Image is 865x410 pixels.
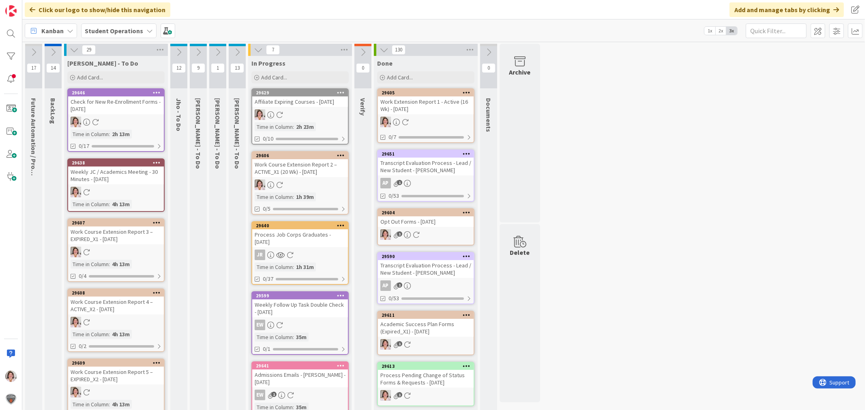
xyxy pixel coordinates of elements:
[71,317,81,327] img: EW
[378,89,474,114] div: 29605Work Extension Report 1 - Active (16 Wk) - [DATE]
[71,200,109,209] div: Time in Column
[294,122,316,131] div: 2h 23m
[68,187,164,197] div: EW
[256,363,348,369] div: 29641
[110,330,132,339] div: 4h 13m
[263,275,273,283] span: 0/37
[191,63,205,73] span: 9
[746,23,807,38] input: Quick Filter...
[68,219,164,226] div: 29607
[252,159,348,177] div: Work Course Extension Report 2 – ACTIVE_X1 (20 Wk) - [DATE]
[72,160,164,166] div: 29638
[67,59,138,67] span: Emilie - To Do
[252,152,348,159] div: 29606
[252,369,348,387] div: Admissions Emails - [PERSON_NAME] - [DATE]
[68,367,164,384] div: Work Course Extension Report 5 – EXPIRED_X2 - [DATE]
[252,250,348,260] div: JR
[378,260,474,278] div: Transcript Evaluation Process - Lead / New Student - [PERSON_NAME]
[27,63,41,73] span: 17
[294,263,316,271] div: 1h 31m
[378,117,474,127] div: EW
[85,27,143,35] b: Student Operations
[255,179,265,190] img: EW
[397,180,402,185] span: 1
[71,260,109,269] div: Time in Column
[71,400,109,409] div: Time in Column
[485,98,493,132] span: Documents
[388,294,399,303] span: 0/53
[397,392,402,397] span: 1
[252,222,348,247] div: 29640Process Job Corps Graduates - [DATE]
[293,122,294,131] span: :
[726,27,737,35] span: 3x
[68,387,164,397] div: EW
[378,253,474,278] div: 29590Transcript Evaluation Process - Lead / New Student - [PERSON_NAME]
[380,117,391,127] img: EW
[252,292,348,299] div: 29599
[382,210,474,216] div: 29604
[68,317,164,327] div: EW
[71,247,81,257] img: EW
[382,254,474,259] div: 29590
[378,158,474,175] div: Transcript Evaluation Process - Lead / New Student - [PERSON_NAME]
[378,89,474,96] div: 29605
[68,297,164,314] div: Work Course Extension Report 4 – ACTIVE_X2 - [DATE]
[5,393,17,405] img: avatar
[68,159,164,184] div: 29638Weekly JC / Academics Meeting - 30 Minutes - [DATE]
[175,98,183,131] span: Jho - To Do
[263,135,273,143] span: 0/10
[71,387,81,397] img: EW
[380,390,391,401] img: EW
[266,45,280,55] span: 7
[68,226,164,244] div: Work Course Extension Report 3 – EXPIRED_X1 - [DATE]
[68,359,164,384] div: 29609Work Course Extension Report 5 – EXPIRED_X2 - [DATE]
[72,360,164,366] div: 29609
[256,153,348,158] div: 29606
[41,26,64,36] span: Kanban
[68,219,164,244] div: 29607Work Course Extension Report 3 – EXPIRED_X1 - [DATE]
[380,339,391,350] img: EW
[378,363,474,388] div: 29613Process Pending Change of Status Forms & Requests - [DATE]
[255,250,265,260] div: JR
[293,263,294,271] span: :
[255,109,265,120] img: EW
[356,63,370,73] span: 0
[68,89,164,114] div: 29646Check for New Re-Enrollment Forms - [DATE]
[71,330,109,339] div: Time in Column
[49,98,57,124] span: BackLog
[68,359,164,367] div: 29609
[68,117,164,127] div: EW
[256,293,348,299] div: 29599
[252,362,348,369] div: 29641
[704,27,715,35] span: 1x
[294,333,309,342] div: 35m
[68,159,164,167] div: 29638
[294,192,316,201] div: 1h 39m
[380,178,391,188] div: AP
[110,400,132,409] div: 4h 13m
[5,371,17,382] img: EW
[388,192,399,200] span: 0/53
[252,179,348,190] div: EW
[378,178,474,188] div: AP
[382,90,474,96] div: 29605
[110,130,132,139] div: 2h 13m
[397,341,402,346] span: 1
[77,74,103,81] span: Add Card...
[30,98,38,208] span: Future Automation / Process Building
[378,253,474,260] div: 29590
[79,272,86,280] span: 0/4
[68,96,164,114] div: Check for New Re-Enrollment Forms - [DATE]
[71,117,81,127] img: EW
[68,89,164,96] div: 29646
[252,292,348,317] div: 29599Weekly Follow Up Task Double Check - [DATE]
[252,152,348,177] div: 29606Work Course Extension Report 2 – ACTIVE_X1 (20 Wk) - [DATE]
[68,289,164,297] div: 29608
[72,290,164,296] div: 29608
[378,209,474,227] div: 29604Opt Out Forms - [DATE]
[482,63,496,73] span: 0
[380,229,391,240] img: EW
[378,150,474,175] div: 29651Transcript Evaluation Process - Lead / New Student - [PERSON_NAME]
[172,63,186,73] span: 12
[17,1,37,11] span: Support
